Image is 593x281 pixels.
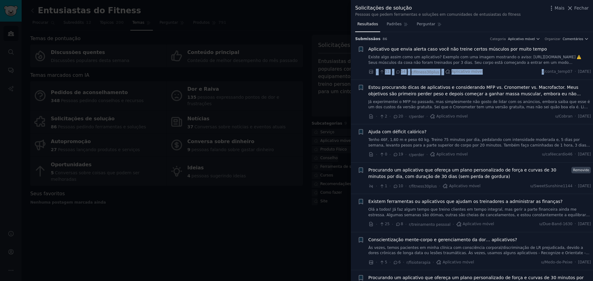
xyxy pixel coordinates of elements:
[409,222,451,227] font: r/treinamento pessoal
[508,37,535,41] font: Aplicativo móvel
[389,260,391,265] font: ·
[453,222,454,227] font: ·
[409,114,424,119] font: r/perder
[563,37,589,41] button: Comentários
[368,55,591,102] font: Existe algo assim como um aplicativo? Exemplo com uma imagem mostrando o aviso: [URL][DOMAIN_NAME...
[409,184,437,188] font: r/fitness30plus
[578,222,591,226] font: [DATE]
[368,167,570,180] a: Procurando um aplicativo que ofereça um plano personalizado de força e curvas de 30 minutos por d...
[368,207,590,239] font: Olá a todos! Já faz algum tempo que treino clientes em tempo integral, mas gerir a parte financei...
[414,19,444,32] a: Perguntar
[383,37,387,41] font: 86
[405,152,406,157] font: ·
[387,22,402,26] font: Padrões
[376,184,377,188] font: ·
[398,260,401,264] font: 6
[392,222,393,227] font: ·
[575,222,576,226] font: ·
[433,260,434,265] font: ·
[385,260,387,264] font: 5
[385,69,390,74] font: 51
[376,69,377,74] font: ·
[405,222,406,227] font: ·
[368,198,563,205] a: Existem ferramentas ou aplicativos que ajudam os treinadores a administrar as finanças?
[563,37,583,41] font: Comentários
[545,37,560,41] font: Organizar
[452,69,483,74] font: Aplicativo móvel
[368,137,591,148] a: Tenho 46F, 1,60 m e peso 60 kg. Treino 75 minutos por dia, pedalando com intensidade moderada e, ...
[575,69,576,74] font: ·
[439,184,440,188] font: ·
[357,22,378,26] font: Resultados
[385,152,387,156] font: 0
[578,114,591,118] font: [DATE]
[389,152,391,157] font: ·
[426,152,427,157] font: ·
[385,222,390,226] font: 25
[463,222,494,226] font: Aplicativo móvel
[436,152,468,156] font: Aplicativo móvel
[426,114,427,119] font: ·
[368,129,427,135] a: Ajuda com déficit calórico?
[355,12,521,17] font: Pessoas que pedem ferramentas e soluções em comunidades de entusiastas do fitness
[368,237,517,243] a: Conscientização mente-corpo e gerenciamento da dor… aplicativos?
[574,6,589,10] font: Fechar
[392,69,393,74] font: ·
[389,114,391,119] font: ·
[575,184,576,188] font: ·
[376,114,377,119] font: ·
[368,55,591,65] a: Existe algo assim como um aplicativo? Exemplo com uma imagem mostrando o aviso: [URL][DOMAIN_NAME...
[368,100,590,136] font: Já experimentei o MFP no passado, mas simplesmente não gosto de lidar com os anúncios, embora sai...
[408,69,409,74] font: ·
[368,85,581,109] font: Estou procurando dicas de aplicativos e considerando MFP vs. Cronometer vs. Macrofactor. Meus obj...
[368,245,591,256] a: Às vezes, temos pacientes em minha clínica com consciência corporal/discriminação de LR prejudica...
[355,5,412,11] font: Solicitações de solução
[368,47,547,52] font: Aplicativo que envia alerta caso você não treine certos músculos por muito tempo
[368,138,590,180] font: Tenho 46F, 1,60 m e peso 60 kg. Treino 75 minutos por dia, pedalando com intensidade moderada e, ...
[398,184,403,188] font: 10
[555,114,573,118] font: u/Cobran
[542,152,573,156] font: u/caféecardio46
[355,19,380,32] a: Resultados
[376,260,377,265] font: ·
[376,152,377,157] font: ·
[355,37,378,41] font: Submissão
[368,129,427,134] font: Ajuda com déficit calórico?
[542,69,573,74] font: u/conta_temp07
[389,184,391,188] font: ·
[578,184,591,188] font: [DATE]
[368,99,591,110] a: Já experimentei o MFP no passado, mas simplesmente não gosto de lidar com os anúncios, embora sai...
[403,260,404,265] font: ·
[575,114,576,118] font: ·
[449,184,481,188] font: Aplicativo móvel
[436,114,468,118] font: Aplicativo móvel
[575,260,576,264] font: ·
[578,152,591,156] font: [DATE]
[443,260,474,264] font: Aplicativo móvel
[441,69,443,74] font: ·
[368,84,591,97] a: Estou procurando dicas de aplicativos e considerando MFP vs. Cronometer vs. Macrofactor. Meus obj...
[405,184,406,188] font: ·
[401,69,406,74] font: 54
[548,5,565,11] button: Mais
[573,168,589,172] font: Removido
[541,260,573,264] font: u/Medo-de-Peixe
[376,222,377,227] font: ·
[539,222,573,226] font: u/Due-Band-1630
[401,222,403,226] font: 8
[578,260,591,264] font: [DATE]
[578,69,591,74] font: [DATE]
[378,37,381,41] font: s
[508,37,540,41] button: Aplicativo móvel
[411,70,439,74] font: r/fitness30plus
[530,184,573,188] font: u/SweetSunshine1144
[368,46,547,52] a: Aplicativo que envia alerta caso você não treine certos músculos por muito tempo
[490,37,506,41] font: Categoria
[385,114,387,118] font: 2
[385,19,410,32] a: Padrões
[368,199,563,204] font: Existem ferramentas ou aplicativos que ajudam os treinadores a administrar as finanças?
[409,153,424,157] font: r/perder
[398,152,403,156] font: 19
[406,260,431,265] font: r/fisioterapia
[368,237,517,242] font: Conscientização mente-corpo e gerenciamento da dor… aplicativos?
